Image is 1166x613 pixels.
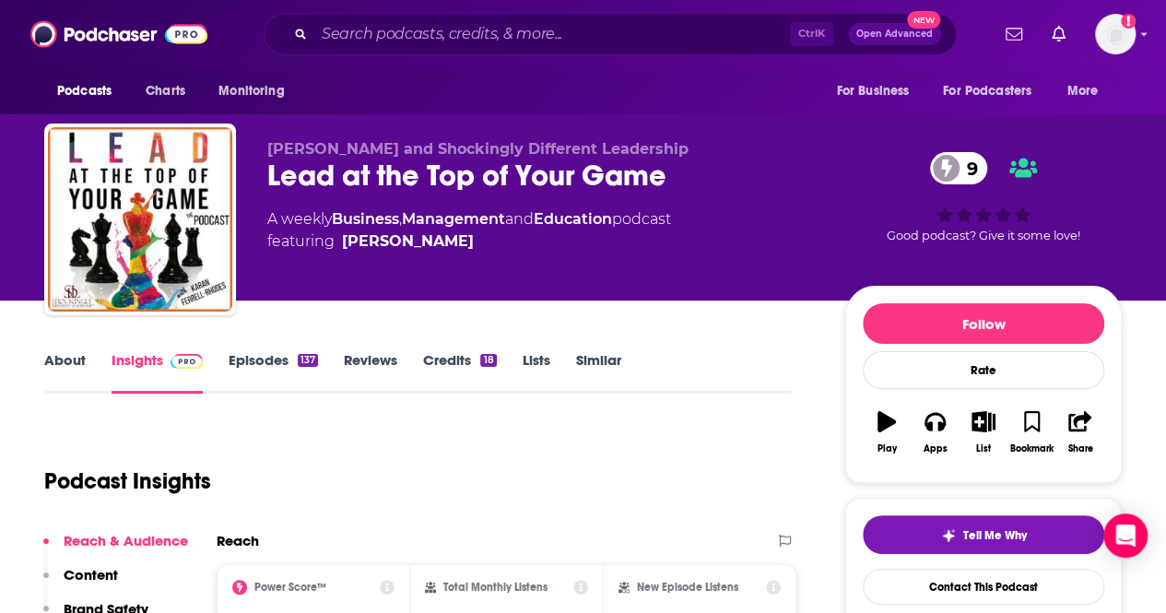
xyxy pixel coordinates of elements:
[960,399,1007,466] button: List
[823,74,932,109] button: open menu
[1067,443,1092,454] div: Share
[48,127,232,312] img: Lead at the Top of Your Game
[267,208,671,253] div: A weekly podcast
[1044,18,1073,50] a: Show notifications dropdown
[314,19,790,49] input: Search podcasts, credits, & more...
[267,230,671,253] span: featuring
[911,399,959,466] button: Apps
[930,152,987,184] a: 9
[863,515,1104,554] button: tell me why sparkleTell Me Why
[998,18,1030,50] a: Show notifications dropdown
[229,351,318,394] a: Episodes137
[845,140,1122,254] div: 9Good podcast? Give it some love!
[907,11,940,29] span: New
[856,29,933,39] span: Open Advanced
[948,152,987,184] span: 9
[1095,14,1136,54] button: Show profile menu
[863,303,1104,344] button: Follow
[298,354,318,367] div: 137
[877,443,897,454] div: Play
[171,354,203,369] img: Podchaser Pro
[43,532,188,566] button: Reach & Audience
[941,528,956,543] img: tell me why sparkle
[344,351,397,394] a: Reviews
[332,210,399,228] a: Business
[887,229,1080,242] span: Good podcast? Give it some love!
[863,351,1104,389] div: Rate
[863,399,911,466] button: Play
[924,443,948,454] div: Apps
[1010,443,1054,454] div: Bookmark
[943,78,1031,104] span: For Podcasters
[264,13,957,55] div: Search podcasts, credits, & more...
[64,566,118,584] p: Content
[790,22,833,46] span: Ctrl K
[1095,14,1136,54] span: Logged in as YiyanWang
[218,78,284,104] span: Monitoring
[1056,399,1104,466] button: Share
[254,581,326,594] h2: Power Score™
[505,210,534,228] span: and
[402,210,505,228] a: Management
[534,210,612,228] a: Education
[112,351,203,394] a: InsightsPodchaser Pro
[863,569,1104,605] a: Contact This Podcast
[146,78,185,104] span: Charts
[342,230,474,253] a: Karan Ferrell Rhodes
[30,17,207,52] img: Podchaser - Follow, Share and Rate Podcasts
[1067,78,1099,104] span: More
[1095,14,1136,54] img: User Profile
[267,140,689,158] span: [PERSON_NAME] and Shockingly Different Leadership
[931,74,1058,109] button: open menu
[1054,74,1122,109] button: open menu
[443,581,548,594] h2: Total Monthly Listens
[43,566,118,600] button: Content
[1103,513,1148,558] div: Open Intercom Messenger
[44,74,135,109] button: open menu
[206,74,308,109] button: open menu
[399,210,402,228] span: ,
[523,351,550,394] a: Lists
[637,581,738,594] h2: New Episode Listens
[423,351,496,394] a: Credits18
[976,443,991,454] div: List
[1007,399,1055,466] button: Bookmark
[57,78,112,104] span: Podcasts
[480,354,496,367] div: 18
[217,532,259,549] h2: Reach
[44,351,86,394] a: About
[576,351,621,394] a: Similar
[963,528,1027,543] span: Tell Me Why
[848,23,941,45] button: Open AdvancedNew
[836,78,909,104] span: For Business
[134,74,196,109] a: Charts
[1121,14,1136,29] svg: Add a profile image
[44,467,211,495] h1: Podcast Insights
[64,532,188,549] p: Reach & Audience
